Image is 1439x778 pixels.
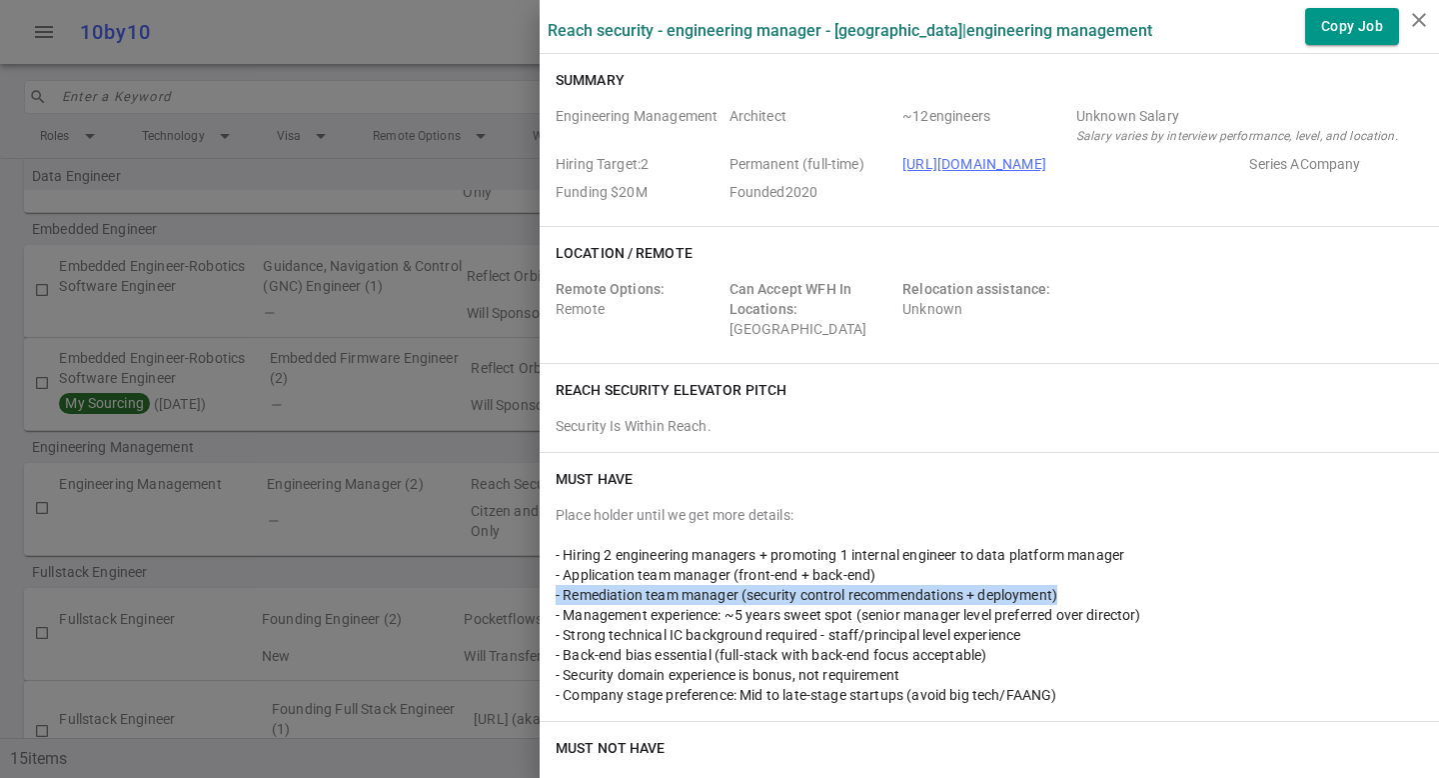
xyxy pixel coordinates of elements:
span: - Strong technical IC background required - staff/principal level experience [556,627,1020,643]
span: Roles [556,106,721,146]
h6: Reach Security elevator pitch [556,380,786,400]
a: [URL][DOMAIN_NAME] [902,156,1046,172]
div: Remote [556,279,721,339]
div: Security Is Within Reach. [556,416,1423,436]
i: Salary varies by interview performance, level, and location. [1076,129,1398,143]
span: - Remediation team manager (security control recommendations + deployment) [556,587,1057,603]
label: Reach Security - Engineering Manager - [GEOGRAPHIC_DATA] | Engineering Management [548,21,1152,40]
span: - Security domain experience is bonus, not requirement [556,667,899,683]
span: Employer Stage e.g. Series A [1249,154,1415,174]
span: Level [729,106,895,146]
span: - Company stage preference: Mid to late-stage startups (avoid big tech/FAANG) [556,687,1057,703]
span: Company URL [902,154,1241,174]
div: [GEOGRAPHIC_DATA] [729,279,895,339]
div: Salary Range [1076,106,1415,126]
span: - Application team manager (front-end + back-end) [556,567,875,583]
h6: Summary [556,70,625,90]
span: - Hiring 2 engineering managers + promoting 1 internal engineer to data platform manager [556,547,1124,563]
h6: Location / Remote [556,243,693,263]
span: Can Accept WFH In Locations: [729,281,852,317]
i: close [1407,8,1431,32]
div: Place holder until we get more details: [556,505,1423,525]
h6: Must NOT Have [556,738,665,758]
span: Team Count [902,106,1068,146]
span: Remote Options: [556,281,665,297]
h6: Must Have [556,469,633,489]
span: Hiring Target [556,154,721,174]
div: Unknown [902,279,1068,339]
span: Employer Founded [729,182,895,202]
span: Relocation assistance: [902,281,1050,297]
span: Employer Founding [556,182,721,202]
span: - Back-end bias essential (full-stack with back-end focus acceptable) [556,647,986,663]
button: Copy Job [1305,8,1399,45]
span: Job Type [729,154,895,174]
span: - Management experience: ~5 years sweet spot (senior manager level preferred over director) [556,607,1141,623]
